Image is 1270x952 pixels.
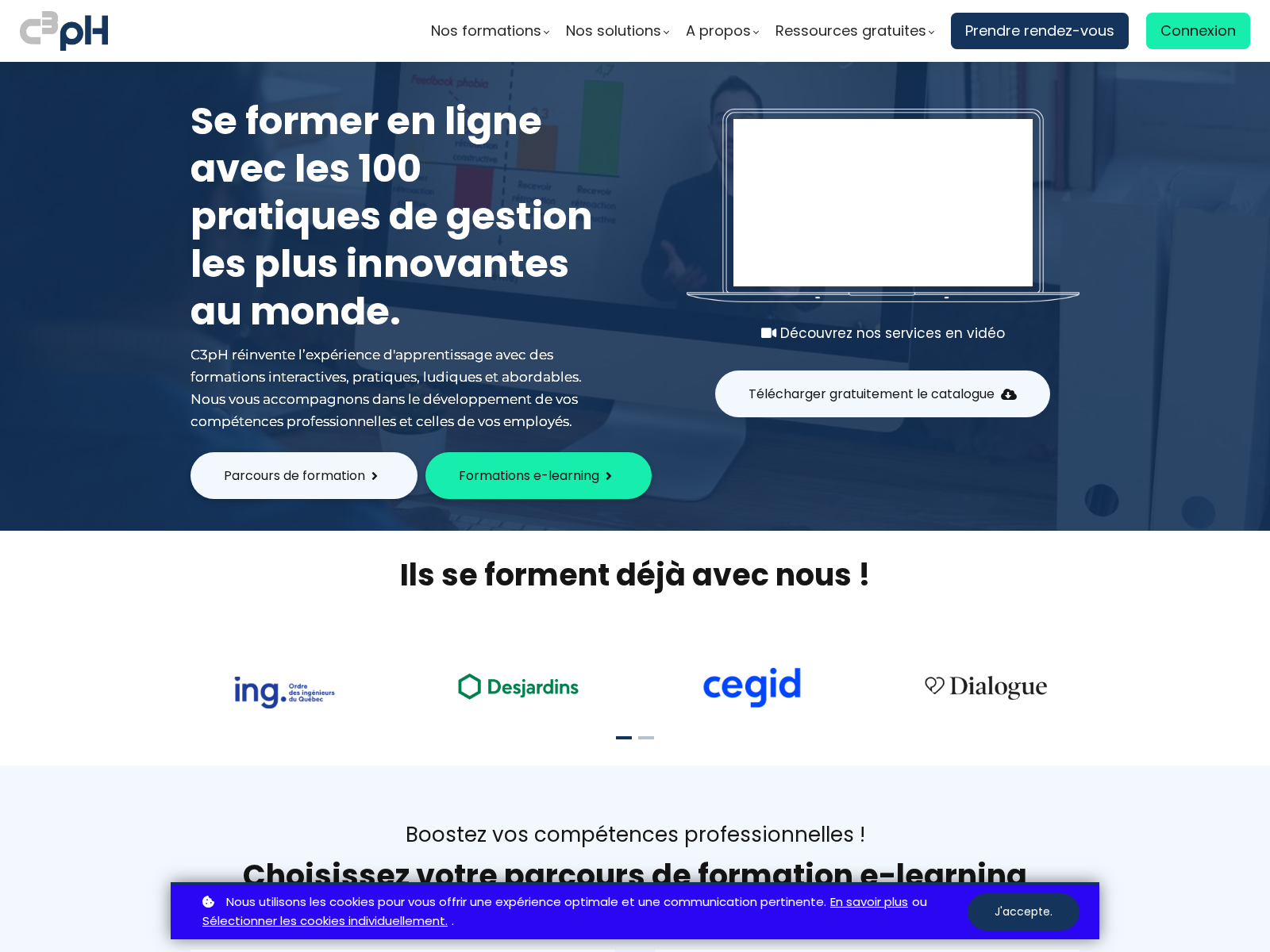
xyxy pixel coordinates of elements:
[431,19,541,43] span: Nos formations
[914,666,1057,708] img: 4cbfeea6ce3138713587aabb8dcf64fe.png
[968,893,1079,931] button: J'accepte.
[701,667,802,708] img: cdf238afa6e766054af0b3fe9d0794df.png
[190,98,603,336] h1: Se former en ligne avec les 100 pratiques de gestion les plus innovantes au monde.
[202,912,448,931] a: Sélectionner les cookies individuellement.
[749,384,995,404] span: Télécharger gratuitement le catalogue
[1160,19,1236,43] span: Connexion
[198,892,968,932] p: ou .
[171,555,1099,595] h2: Ils se forment déjà avec nous !
[447,664,590,708] img: ea49a208ccc4d6e7deb170dc1c457f3b.png
[190,344,603,432] div: C3pH réinvente l’expérience d'apprentissage avec des formations interactives, pratiques, ludiques...
[425,452,652,499] button: Formations e-learning
[566,19,661,43] span: Nos solutions
[687,322,1079,344] div: Découvrez nos services en vidéo
[190,857,1079,895] h1: Choisissez votre parcours de formation e-learning
[190,821,1079,849] div: Boostez vos compétences professionnelles !
[715,370,1050,417] button: Télécharger gratuitement le catalogue
[459,466,599,486] span: Formations e-learning
[190,452,418,499] button: Parcours de formation
[830,892,908,912] a: En savoir plus
[233,677,335,708] img: 73f878ca33ad2a469052bbe3fa4fd140.png
[951,13,1129,49] a: Prendre rendez-vous
[1146,13,1250,49] a: Connexion
[20,8,108,54] img: logo C3PH
[775,19,926,43] span: Ressources gratuites
[224,466,365,486] span: Parcours de formation
[226,892,826,912] span: Nous utilisons les cookies pour vous offrir une expérience optimale et une communication pertinente.
[686,19,751,43] span: A propos
[965,19,1114,43] span: Prendre rendez-vous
